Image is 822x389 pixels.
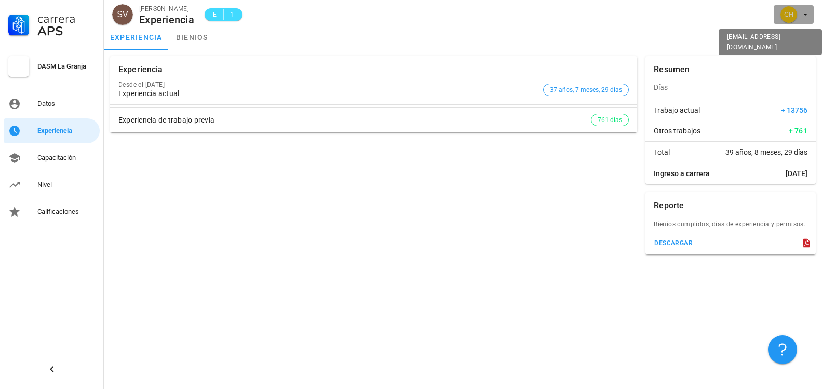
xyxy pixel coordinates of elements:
div: Nivel [37,181,96,189]
div: Experiencia [118,56,163,83]
span: + 761 [789,126,807,136]
span: SV [117,4,128,25]
div: APS [37,25,96,37]
div: Experiencia [37,127,96,135]
a: bienios [169,25,215,50]
div: Experiencia de trabajo previa [118,116,591,125]
a: Capacitación [4,145,100,170]
div: avatar [112,4,133,25]
div: descargar [654,239,693,247]
a: Nivel [4,172,100,197]
span: E [211,9,219,20]
span: 39 años, 8 meses, 29 días [725,147,807,157]
span: [DATE] [786,168,807,179]
div: Calificaciones [37,208,96,216]
span: 1 [228,9,236,20]
div: Desde el [DATE] [118,81,539,88]
span: 37 años, 7 meses, 29 días [550,84,622,96]
a: Experiencia [4,118,100,143]
button: descargar [650,236,697,250]
div: Capacitación [37,154,96,162]
a: experiencia [104,25,169,50]
div: Reporte [654,192,684,219]
div: Días [645,75,816,100]
div: Bienios cumplidos, dias de experiencia y permisos. [645,219,816,236]
div: DASM La Granja [37,62,96,71]
div: [PERSON_NAME] [139,4,194,14]
div: Resumen [654,56,690,83]
span: + 13756 [781,105,807,115]
span: Total [654,147,670,157]
span: Trabajo actual [654,105,700,115]
a: Datos [4,91,100,116]
div: Experiencia [139,14,194,25]
div: avatar [780,6,797,23]
span: Otros trabajos [654,126,700,136]
div: Experiencia actual [118,89,539,98]
a: Calificaciones [4,199,100,224]
div: Carrera [37,12,96,25]
span: 761 días [598,114,622,126]
span: Ingreso a carrera [654,168,710,179]
div: Datos [37,100,96,108]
